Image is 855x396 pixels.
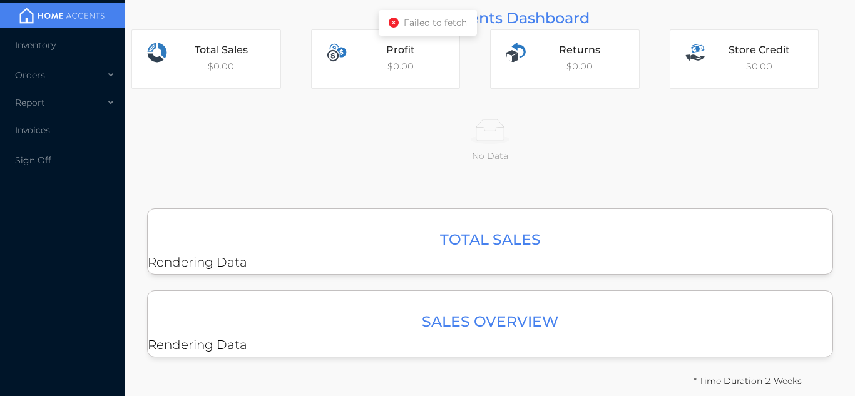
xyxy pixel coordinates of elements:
div: $ 0.00 [312,30,460,88]
div: Returns [536,43,624,58]
span: Inventory [15,39,56,51]
p: No Data [141,149,839,163]
div: Rendering Data [147,208,833,275]
div: Profit [357,43,445,58]
div: Total Sales [177,43,265,58]
span: Invoices [15,124,50,136]
div: $ 0.00 [491,30,639,88]
div: Rendering Data [147,290,833,357]
img: No Data [471,119,509,144]
h3: Sales Overview [154,310,826,333]
div: Store Credit [715,43,804,58]
img: transactions.svg [147,43,167,63]
div: Home Accents Dashboard [131,6,849,29]
img: returns.svg [506,43,526,63]
div: * Time Duration 2 Weeks [694,370,802,393]
span: Failed to fetch [404,17,467,28]
span: Sign Off [15,155,51,166]
h3: Total Sales [154,228,826,251]
div: $ 0.00 [670,30,819,88]
div: $ 0.00 [132,30,280,88]
i: icon: close-circle [389,18,399,28]
img: profits.svg [327,43,347,63]
img: mainBanner [15,6,109,25]
img: sales.svg [685,43,705,63]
